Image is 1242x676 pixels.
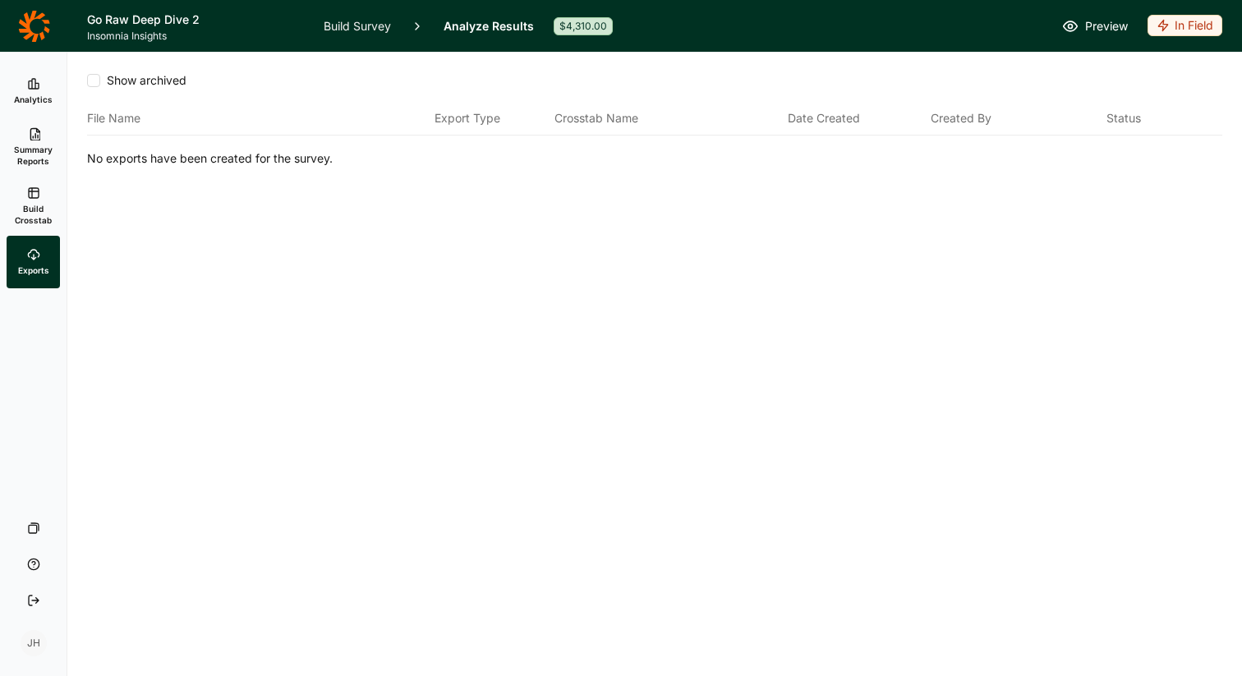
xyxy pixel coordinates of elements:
[1106,108,1141,128] div: Status
[7,177,60,236] a: Build Crosstab
[7,236,60,288] a: Exports
[13,144,53,167] span: Summary Reports
[100,72,186,89] span: Show archived
[1148,15,1222,38] button: In Field
[7,65,60,117] a: Analytics
[1085,16,1128,36] span: Preview
[87,149,1222,168] p: No exports have been created for the survey.
[931,108,1067,128] div: Created By
[14,94,53,105] span: Analytics
[788,108,924,128] div: Date Created
[18,264,49,276] span: Exports
[87,10,304,30] h1: Go Raw Deep Dive 2
[7,117,60,177] a: Summary Reports
[435,108,548,128] div: Export Type
[1148,15,1222,36] div: In Field
[87,30,304,43] span: Insomnia Insights
[87,108,428,128] div: File Name
[1062,16,1128,36] a: Preview
[554,17,613,35] div: $4,310.00
[13,203,53,226] span: Build Crosstab
[554,108,781,128] div: Crosstab Name
[21,630,47,656] div: JH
